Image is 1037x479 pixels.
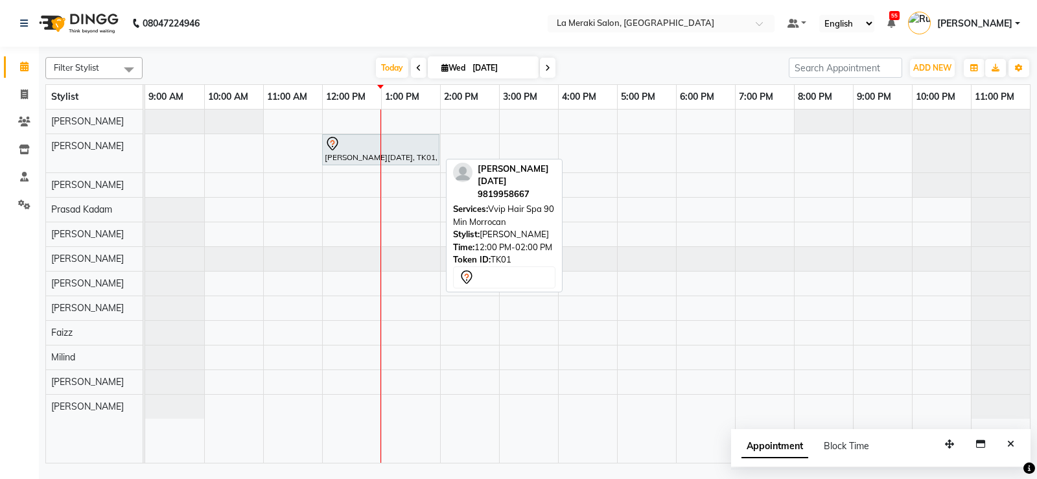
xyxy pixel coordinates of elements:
[500,88,541,106] a: 3:00 PM
[51,115,124,127] span: [PERSON_NAME]
[908,12,931,34] img: Rupal Jagirdar
[453,242,474,252] span: Time:
[264,88,310,106] a: 11:00 AM
[789,58,902,78] input: Search Appointment
[33,5,122,41] img: logo
[618,88,658,106] a: 5:00 PM
[51,376,124,388] span: [PERSON_NAME]
[469,58,533,78] input: 2025-09-03
[559,88,600,106] a: 4:00 PM
[51,253,124,264] span: [PERSON_NAME]
[51,401,124,412] span: [PERSON_NAME]
[910,59,955,77] button: ADD NEW
[323,88,369,106] a: 12:00 PM
[736,88,776,106] a: 7:00 PM
[382,88,423,106] a: 1:00 PM
[478,188,555,201] div: 9819958667
[51,327,73,338] span: Faizz
[438,63,469,73] span: Wed
[677,88,717,106] a: 6:00 PM
[453,163,472,182] img: profile
[887,18,895,29] a: 55
[51,179,124,191] span: [PERSON_NAME]
[889,11,900,20] span: 55
[51,204,112,215] span: Prasad Kadam
[453,228,555,241] div: [PERSON_NAME]
[143,5,200,41] b: 08047224946
[913,88,959,106] a: 10:00 PM
[478,163,549,187] span: [PERSON_NAME][DATE]
[937,17,1012,30] span: [PERSON_NAME]
[854,88,894,106] a: 9:00 PM
[51,140,124,152] span: [PERSON_NAME]
[453,254,491,264] span: Token ID:
[145,88,187,106] a: 9:00 AM
[441,88,482,106] a: 2:00 PM
[741,435,808,458] span: Appointment
[54,62,99,73] span: Filter Stylist
[51,228,124,240] span: [PERSON_NAME]
[376,58,408,78] span: Today
[1001,434,1020,454] button: Close
[453,229,480,239] span: Stylist:
[453,253,555,266] div: TK01
[51,91,78,102] span: Stylist
[51,277,124,289] span: [PERSON_NAME]
[453,241,555,254] div: 12:00 PM-02:00 PM
[51,351,75,363] span: Milind
[453,204,554,227] span: Vvip Hair Spa 90 Min Morrocan
[51,302,124,314] span: [PERSON_NAME]
[795,88,835,106] a: 8:00 PM
[205,88,251,106] a: 10:00 AM
[913,63,951,73] span: ADD NEW
[323,136,438,163] div: [PERSON_NAME][DATE], TK01, 12:00 PM-02:00 PM, Vvip Hair Spa 90 Min Morrocan
[824,440,869,452] span: Block Time
[972,88,1018,106] a: 11:00 PM
[453,204,488,214] span: Services:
